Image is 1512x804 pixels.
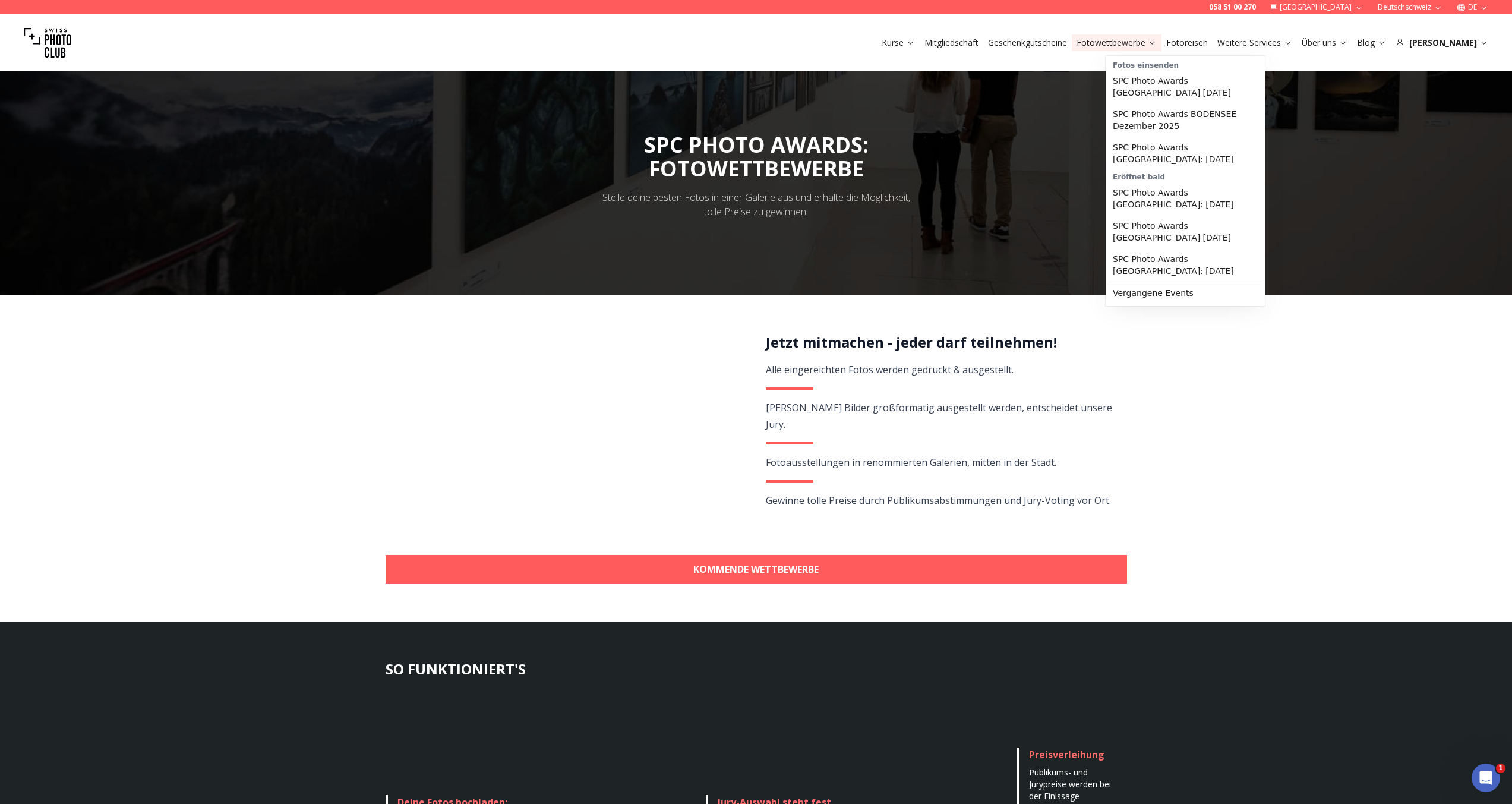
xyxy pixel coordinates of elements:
[1297,34,1352,51] button: Über uns
[1161,34,1213,51] button: Fotoreisen
[1108,248,1262,282] a: SPC Photo Awards [GEOGRAPHIC_DATA]: [DATE]
[877,34,920,51] button: Kurse
[1213,34,1297,51] button: Weitere Services
[1302,37,1347,49] a: Über uns
[24,19,71,67] img: Swiss photo club
[1029,748,1104,761] span: Preisverleihung
[386,660,1127,679] h3: SO FUNKTIONIERT'S
[1166,37,1208,49] a: Fotoreisen
[1072,34,1161,51] button: Fotowettbewerbe
[1352,34,1391,51] button: Blog
[1209,2,1256,12] a: 058 51 00 270
[1108,70,1262,103] a: SPC Photo Awards [GEOGRAPHIC_DATA] [DATE]
[766,333,1113,352] h2: Jetzt mitmachen - jeder darf teilnehmen!
[1108,103,1262,137] a: SPC Photo Awards BODENSEE Dezember 2025
[983,34,1072,51] button: Geschenkgutscheine
[1496,764,1505,773] span: 1
[766,363,1014,376] span: Alle eingereichten Fotos werden gedruckt & ausgestellt.
[1217,37,1292,49] a: Weitere Services
[766,456,1056,469] span: Fotoausstellungen in renommierten Galerien, mitten in der Stadt.
[595,190,918,219] div: Stelle deine besten Fotos in einer Galerie aus und erhalte die Möglichkeit, tolle Preise zu gewin...
[386,555,1127,584] a: KOMMENDE WETTBEWERBE
[644,130,869,181] span: SPC PHOTO AWARDS:
[1108,215,1262,248] a: SPC Photo Awards [GEOGRAPHIC_DATA] [DATE]
[1396,37,1488,49] div: [PERSON_NAME]
[1357,37,1386,49] a: Blog
[882,37,915,49] a: Kurse
[1108,137,1262,170] a: SPC Photo Awards [GEOGRAPHIC_DATA]: [DATE]
[1108,170,1262,182] div: Eröffnet bald
[924,37,978,49] a: Mitgliedschaft
[1077,37,1157,49] a: Fotowettbewerbe
[920,34,983,51] button: Mitgliedschaft
[1472,764,1500,792] iframe: Intercom live chat
[766,494,1111,507] span: Gewinne tolle Preise durch Publikumsabstimmungen und Jury-Voting vor Ort.
[988,37,1067,49] a: Geschenkgutscheine
[1108,182,1262,215] a: SPC Photo Awards [GEOGRAPHIC_DATA]: [DATE]
[1108,58,1262,70] div: Fotos einsenden
[1108,282,1262,304] a: Vergangene Events
[644,157,869,181] div: FOTOWETTBEWERBE
[766,401,1112,431] span: [PERSON_NAME] Bilder großformatig ausgestellt werden, entscheidet unsere Jury.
